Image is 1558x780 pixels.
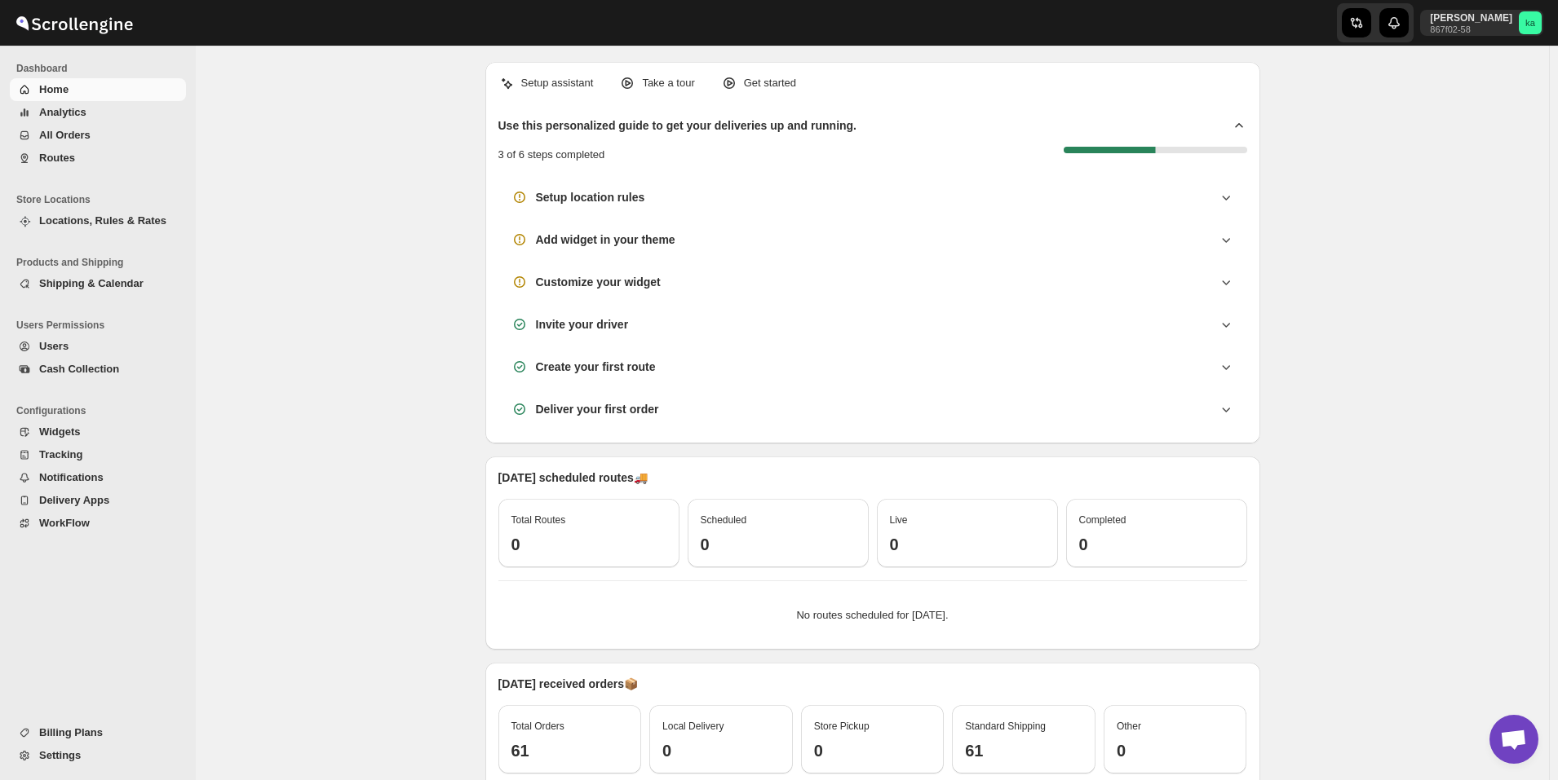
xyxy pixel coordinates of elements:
span: Cash Collection [39,363,119,375]
span: Total Routes [511,514,566,526]
p: No routes scheduled for [DATE]. [511,607,1234,624]
h3: 0 [701,535,856,554]
span: Home [39,83,69,95]
button: Tracking [10,443,186,466]
span: Users [39,340,69,352]
span: Dashboard [16,62,188,75]
span: Products and Shipping [16,256,188,269]
h3: 61 [511,741,629,760]
button: All Orders [10,124,186,147]
span: Scheduled [701,514,747,526]
h3: Deliver your first order [536,401,659,417]
p: 3 of 6 steps completed [498,147,605,163]
button: Delivery Apps [10,489,186,512]
img: ScrollEngine [13,2,135,43]
span: Standard Shipping [965,721,1046,732]
button: Users [10,335,186,358]
span: Tracking [39,448,82,461]
button: Analytics [10,101,186,124]
button: User menu [1420,10,1543,36]
h3: Invite your driver [536,316,629,333]
p: 867f02-58 [1430,24,1512,34]
h3: 0 [662,741,780,760]
p: Take a tour [642,75,694,91]
span: Store Pickup [814,721,870,732]
span: Routes [39,152,75,164]
button: Shipping & Calendar [10,272,186,295]
button: Notifications [10,466,186,489]
span: All Orders [39,129,91,141]
span: Shipping & Calendar [39,277,144,289]
span: Live [890,514,908,526]
button: Settings [10,744,186,767]
h2: Use this personalized guide to get your deliveries up and running. [498,117,857,134]
span: Users Permissions [16,319,188,332]
p: [DATE] scheduled routes 🚚 [498,469,1247,486]
h3: 0 [1117,741,1234,760]
button: Home [10,78,186,101]
span: Locations, Rules & Rates [39,214,166,227]
p: [DATE] received orders 📦 [498,676,1247,692]
button: Billing Plans [10,721,186,744]
span: Settings [39,749,81,761]
span: Completed [1079,514,1126,526]
text: ka [1525,18,1536,28]
div: Open chat [1489,715,1538,764]
h3: 0 [814,741,932,760]
p: [PERSON_NAME] [1430,11,1512,24]
span: Delivery Apps [39,494,109,506]
span: Widgets [39,425,80,438]
h3: Customize your widget [536,274,661,290]
p: Get started [744,75,796,91]
span: Notifications [39,471,104,483]
span: Analytics [39,106,86,118]
span: Local Delivery [662,721,724,732]
span: WorkFlow [39,517,90,529]
span: khaled alrashidi [1519,11,1542,34]
h3: Add widget in your theme [536,231,675,248]
span: Total Orders [511,721,564,732]
h3: 0 [890,535,1045,554]
span: Billing Plans [39,726,103,738]
button: Routes [10,147,186,170]
button: Locations, Rules & Rates [10,209,186,232]
h3: 0 [1079,535,1234,554]
span: Configurations [16,404,188,417]
span: Other [1117,721,1141,732]
h3: Setup location rules [536,189,645,205]
h3: 61 [965,741,1082,760]
h3: 0 [511,535,666,554]
h3: Create your first route [536,359,656,375]
span: Store Locations [16,193,188,206]
button: Widgets [10,421,186,443]
button: WorkFlow [10,512,186,535]
button: Cash Collection [10,358,186,381]
p: Setup assistant [521,75,594,91]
